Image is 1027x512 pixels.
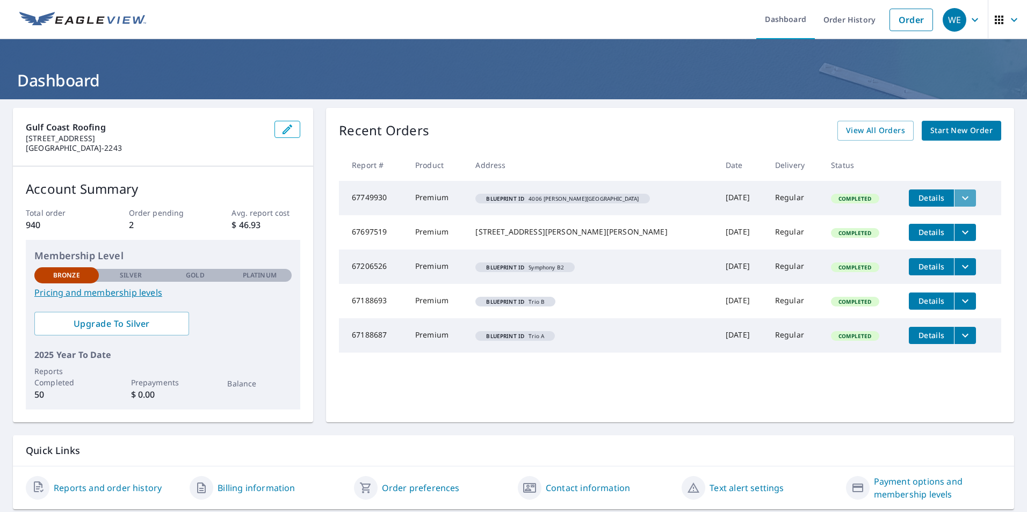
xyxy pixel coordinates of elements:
button: filesDropdownBtn-67206526 [954,258,976,275]
span: Symphony B2 [480,265,570,270]
em: Blueprint ID [486,333,524,339]
a: Order preferences [382,481,460,494]
span: Details [915,330,948,340]
div: [STREET_ADDRESS][PERSON_NAME][PERSON_NAME] [475,226,708,237]
button: filesDropdownBtn-67697519 [954,224,976,241]
td: Premium [407,284,467,318]
p: Silver [120,270,142,280]
h1: Dashboard [13,69,1014,91]
p: Platinum [243,270,277,280]
td: 67206526 [339,250,407,284]
a: Pricing and membership levels [34,286,292,299]
td: [DATE] [717,284,766,318]
td: 67188687 [339,318,407,353]
td: Premium [407,215,467,250]
p: Reports Completed [34,365,99,388]
p: Gulf Coast Roofing [26,121,266,134]
th: Date [717,149,766,181]
td: Regular [766,318,822,353]
p: Membership Level [34,248,292,263]
span: Trio B [480,299,551,304]
span: Details [915,227,948,237]
td: Regular [766,181,822,215]
th: Report # [339,149,407,181]
button: detailsBtn-67188693 [909,292,954,310]
button: filesDropdownBtn-67749930 [954,189,976,207]
p: [GEOGRAPHIC_DATA]-2243 [26,143,266,153]
td: Premium [407,318,467,353]
span: Completed [832,298,878,305]
img: EV Logo [19,12,146,28]
p: $ 0.00 [131,388,196,401]
p: Avg. report cost [232,207,300,218]
td: Premium [407,181,467,215]
th: Product [407,149,467,181]
div: WE [943,8,966,32]
p: 940 [26,218,95,231]
p: 50 [34,388,99,401]
a: View All Orders [837,121,914,141]
button: detailsBtn-67206526 [909,258,954,275]
td: [DATE] [717,250,766,284]
th: Delivery [766,149,822,181]
button: filesDropdownBtn-67188693 [954,292,976,310]
a: Order [889,9,933,31]
p: Balance [227,378,292,389]
p: Quick Links [26,444,1001,457]
span: Completed [832,195,878,202]
p: Total order [26,207,95,218]
button: detailsBtn-67749930 [909,189,954,207]
span: 4006 [PERSON_NAME][GEOGRAPHIC_DATA] [480,196,645,201]
span: Start New Order [930,124,993,137]
a: Payment options and membership levels [874,475,1001,501]
td: [DATE] [717,215,766,250]
p: Recent Orders [339,121,429,141]
p: Order pending [129,207,198,218]
a: Text alert settings [710,481,784,494]
a: Reports and order history [54,481,162,494]
p: Gold [186,270,204,280]
a: Start New Order [922,121,1001,141]
span: Details [915,296,948,306]
td: 67749930 [339,181,407,215]
p: $ 46.93 [232,218,300,231]
td: Regular [766,284,822,318]
em: Blueprint ID [486,265,524,270]
td: [DATE] [717,318,766,353]
a: Upgrade To Silver [34,312,189,335]
td: Regular [766,215,822,250]
p: 2025 Year To Date [34,348,292,361]
span: Details [915,261,948,272]
span: Completed [832,332,878,340]
a: Contact information [546,481,630,494]
a: Billing information [218,481,295,494]
span: Upgrade To Silver [43,318,180,330]
td: 67697519 [339,215,407,250]
p: Account Summary [26,179,300,199]
td: Premium [407,250,467,284]
span: Completed [832,264,878,271]
th: Address [467,149,717,181]
button: detailsBtn-67697519 [909,224,954,241]
span: View All Orders [846,124,905,137]
td: [DATE] [717,181,766,215]
p: 2 [129,218,198,231]
button: detailsBtn-67188687 [909,327,954,344]
p: Prepayments [131,377,196,388]
button: filesDropdownBtn-67188687 [954,327,976,344]
th: Status [822,149,900,181]
td: Regular [766,250,822,284]
span: Completed [832,229,878,237]
p: Bronze [53,270,80,280]
span: Trio A [480,333,551,339]
p: [STREET_ADDRESS] [26,134,266,143]
em: Blueprint ID [486,196,524,201]
span: Details [915,193,948,203]
em: Blueprint ID [486,299,524,304]
td: 67188693 [339,284,407,318]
